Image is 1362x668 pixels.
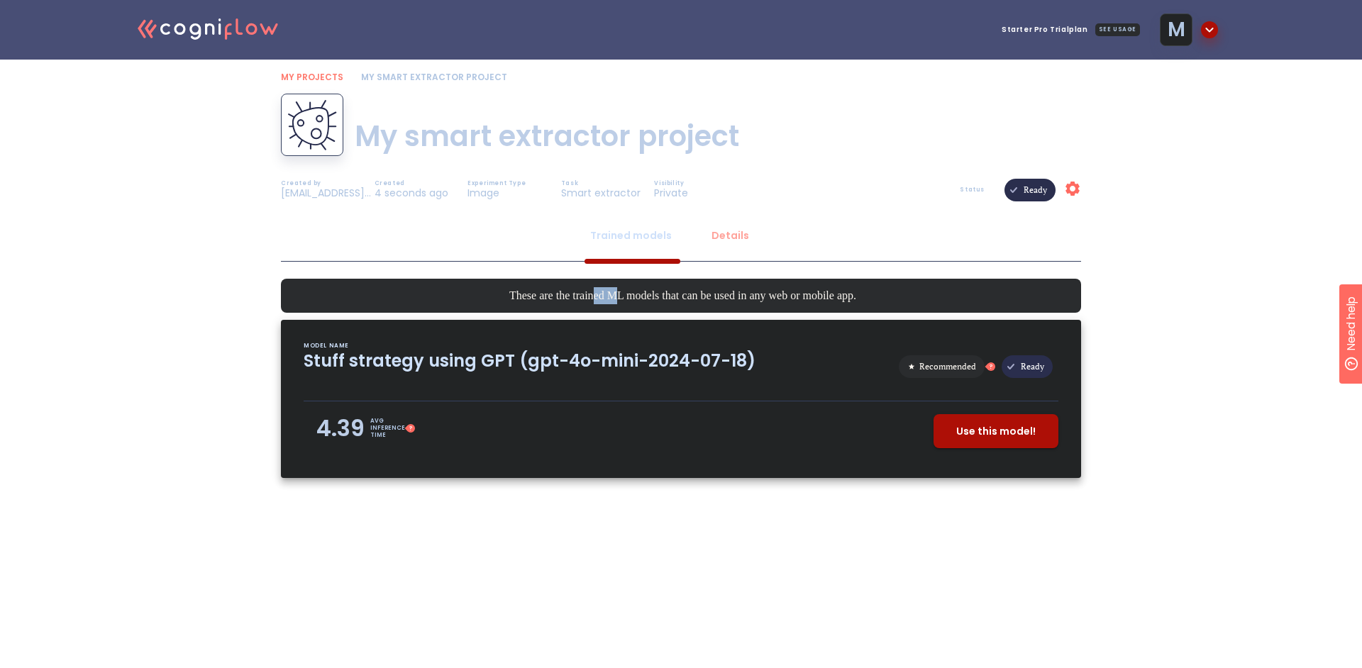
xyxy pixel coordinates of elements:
span: Use this model! [956,423,1036,440]
span: Experiment Type [467,181,526,187]
span: Visibility [654,181,684,187]
span: My smart extractor project [361,71,507,83]
span: Starter Pro Trial plan [1002,26,1088,33]
p: [EMAIL_ADDRESS][DOMAIN_NAME] [281,187,373,199]
span: My projects [281,71,343,83]
p: 4 seconds ago [375,187,448,199]
span: m [1168,20,1185,40]
button: Use this model! [934,414,1058,448]
p: Image [467,187,499,199]
span: Created [375,181,405,187]
div: Trained models [590,228,672,243]
span: Recommended [911,316,985,418]
p: 4.39 [316,414,365,442]
span: Ready [1012,316,1053,418]
img: My smart extractor project [287,99,337,150]
span: Status [960,187,985,193]
span: Created by [281,181,321,187]
div: SEE USAGE [1095,23,1140,36]
span: Need help [33,4,87,21]
tspan: ? [990,363,992,371]
p: MODEL NAME [304,343,349,350]
h1: My smart extractor project [355,116,739,156]
a: My projects [281,68,343,84]
button: m [1148,9,1224,50]
p: AVG INFERENCE TIME [370,418,404,439]
span: These are the trained ML models that can be used in any web or mobile app. [509,287,856,304]
tspan: ? [409,425,412,433]
p: Smart extractor [561,187,641,199]
p: Private [654,187,688,199]
span: Ready [1015,139,1056,241]
span: Task [561,181,578,187]
div: Details [712,228,749,243]
p: Stuff strategy using GPT (gpt-4o-mini-2024-07-18) [304,350,755,384]
li: > [349,68,355,85]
